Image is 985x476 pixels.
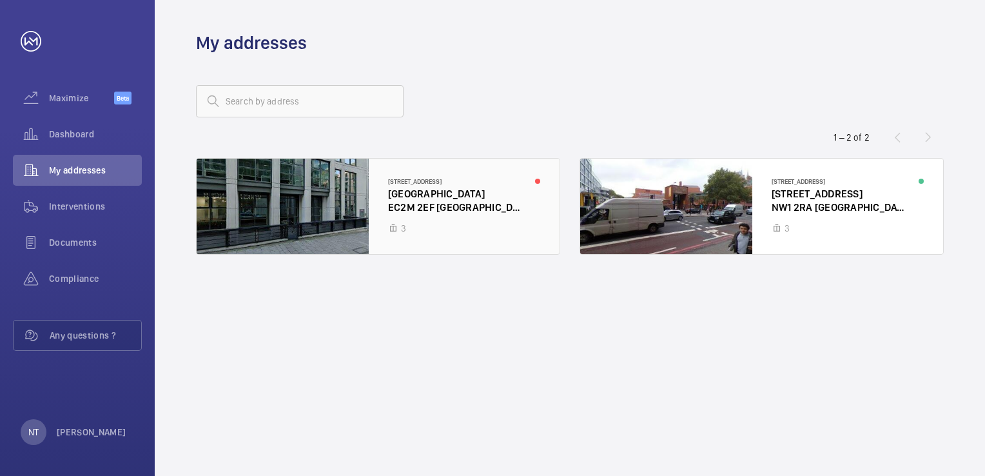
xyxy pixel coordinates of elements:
span: Beta [114,92,132,104]
p: [PERSON_NAME] [57,426,126,439]
span: Maximize [49,92,114,104]
p: NT [28,426,39,439]
input: Search by address [196,85,404,117]
span: Dashboard [49,128,142,141]
h1: My addresses [196,31,307,55]
span: Any questions ? [50,329,141,342]
span: Compliance [49,272,142,285]
span: Documents [49,236,142,249]
div: 1 – 2 of 2 [834,131,870,144]
span: My addresses [49,164,142,177]
span: Interventions [49,200,142,213]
